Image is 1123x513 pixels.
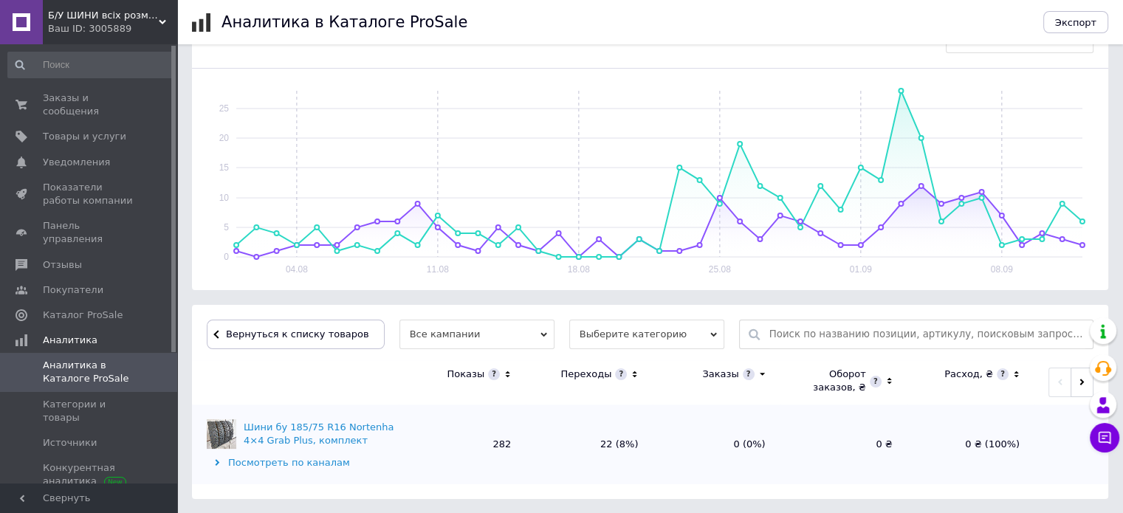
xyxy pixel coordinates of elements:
[219,133,230,143] text: 20
[769,320,1085,348] input: Поиск по названию позиции, артикулу, поисковым запросам
[43,398,137,424] span: Категории и товары
[43,92,137,118] span: Заказы и сообщения
[43,283,103,297] span: Покупатели
[569,320,724,349] span: Выберите категорию
[221,13,467,31] h1: Аналитика в Каталоге ProSale
[224,222,229,233] text: 5
[48,9,159,22] span: Б/У ШИНИ всіх розмірів mnogokoles.com.ua
[780,404,907,484] td: 0 ₴
[447,368,484,381] div: Показы
[399,320,554,349] span: Все кампании
[43,309,123,322] span: Каталог ProSale
[219,103,230,114] text: 25
[1090,423,1119,452] button: Чат с покупателем
[702,368,738,381] div: Заказы
[568,264,590,275] text: 18.08
[48,22,177,35] div: Ваш ID: 3005889
[286,264,308,275] text: 04.08
[427,264,449,275] text: 11.08
[43,359,137,385] span: Аналитика в Каталоге ProSale
[43,156,110,169] span: Уведомления
[526,404,653,484] td: 22 (8%)
[43,258,82,272] span: Отзывы
[207,320,385,349] button: Вернуться к списку товаров
[43,334,97,347] span: Аналитика
[222,328,369,340] span: Вернуться к списку товаров
[653,404,780,484] td: 0 (0%)
[43,219,137,246] span: Панель управления
[207,419,236,449] img: Шини бу 185/75 R16 Nortenha 4×4 Grab Plus, комплект
[1055,17,1096,28] span: Экспорт
[709,264,731,275] text: 25.08
[244,421,395,447] div: Шини бу 185/75 R16 Nortenha 4×4 Grab Plus, комплект
[43,181,137,207] span: Показатели работы компании
[907,404,1034,484] td: 0 ₴ (100%)
[219,193,230,203] text: 10
[43,461,137,488] span: Конкурентная аналитика
[991,264,1013,275] text: 08.09
[560,368,611,381] div: Переходы
[224,252,229,262] text: 0
[207,456,395,469] div: Посмотреть по каналам
[7,52,174,78] input: Поиск
[43,130,126,143] span: Товары и услуги
[43,436,97,450] span: Источники
[944,368,993,381] div: Расход, ₴
[219,162,230,173] text: 15
[795,368,866,394] div: Оборот заказов, ₴
[399,404,526,484] td: 282
[850,264,872,275] text: 01.09
[1043,11,1108,33] button: Экспорт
